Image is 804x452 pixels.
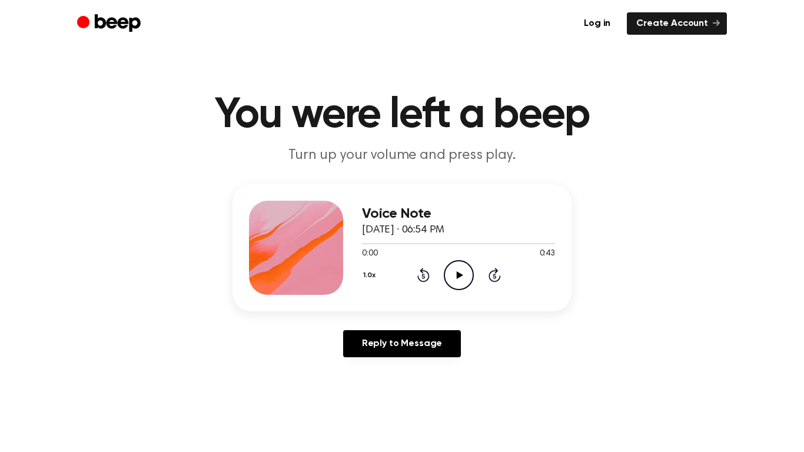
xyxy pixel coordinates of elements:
a: Create Account [627,12,727,35]
span: 0:43 [540,248,555,260]
span: [DATE] · 06:54 PM [362,225,444,235]
a: Log in [574,12,620,35]
a: Beep [77,12,144,35]
h3: Voice Note [362,206,555,222]
h1: You were left a beep [101,94,703,137]
span: 0:00 [362,248,377,260]
button: 1.0x [362,265,380,285]
a: Reply to Message [343,330,461,357]
p: Turn up your volume and press play. [176,146,628,165]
